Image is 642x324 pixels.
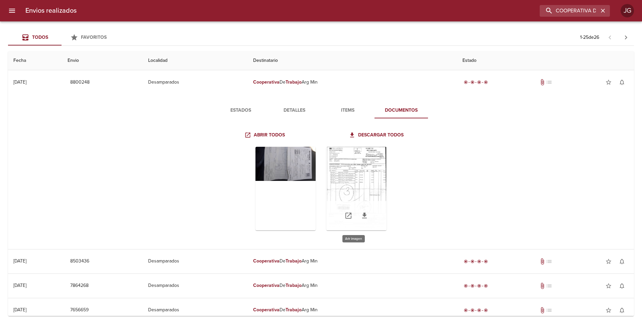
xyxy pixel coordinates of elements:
[477,80,481,84] span: radio_button_checked
[470,308,474,312] span: radio_button_checked
[539,307,546,314] span: Tiene documentos adjuntos
[462,258,489,265] div: Entregado
[70,78,90,87] span: 8800248
[477,284,481,288] span: radio_button_checked
[4,3,20,19] button: menu
[143,274,248,298] td: Desamparados
[143,70,248,94] td: Desamparados
[68,76,92,89] button: 8800248
[602,34,618,40] span: Pagina anterior
[32,34,48,40] span: Todos
[477,259,481,263] span: radio_button_checked
[619,258,625,265] span: notifications_none
[464,80,468,84] span: radio_button_checked
[255,147,316,230] div: Arir imagen
[13,307,26,313] div: [DATE]
[70,306,89,314] span: 7656659
[286,79,302,85] em: Trabajo
[248,298,457,322] td: De Arg Min
[13,283,26,288] div: [DATE]
[8,51,62,70] th: Fecha
[248,70,457,94] td: De Arg Min
[605,307,612,314] span: star_border
[253,258,280,264] em: Cooperativa
[272,106,317,115] span: Detalles
[462,79,489,86] div: Entregado
[580,34,599,41] p: 1 - 25 de 26
[214,102,428,118] div: Tabs detalle de guia
[81,34,107,40] span: Favoritos
[619,283,625,289] span: notifications_none
[477,308,481,312] span: radio_button_checked
[62,51,143,70] th: Envio
[286,307,302,313] em: Trabajo
[70,282,89,290] span: 7864268
[68,304,91,316] button: 7656659
[350,131,404,139] span: Descargar todos
[484,259,488,263] span: radio_button_checked
[218,106,263,115] span: Estados
[68,280,91,292] button: 7864268
[546,307,552,314] span: No tiene pedido asociado
[615,304,629,317] button: Activar notificaciones
[602,304,615,317] button: Agregar a favoritos
[340,208,356,224] a: Abrir
[621,4,634,17] div: JG
[356,208,372,224] a: Descargar
[253,307,280,313] em: Cooperativa
[246,131,285,139] span: Abrir todos
[253,283,280,288] em: Cooperativa
[540,5,599,17] input: buscar
[464,308,468,312] span: radio_button_checked
[605,79,612,86] span: star_border
[143,249,248,274] td: Desamparados
[539,258,546,265] span: Tiene documentos adjuntos
[248,51,457,70] th: Destinatario
[25,5,77,16] h6: Envios realizados
[464,259,468,263] span: radio_button_checked
[621,4,634,17] div: Abrir información de usuario
[325,106,370,115] span: Items
[253,79,280,85] em: Cooperativa
[470,80,474,84] span: radio_button_checked
[484,80,488,84] span: radio_button_checked
[470,284,474,288] span: radio_button_checked
[619,307,625,314] span: notifications_none
[143,298,248,322] td: Desamparados
[615,76,629,89] button: Activar notificaciones
[13,79,26,85] div: [DATE]
[457,51,634,70] th: Estado
[605,258,612,265] span: star_border
[248,274,457,298] td: De Arg Min
[143,51,248,70] th: Localidad
[68,255,92,267] button: 8503436
[602,255,615,268] button: Agregar a favoritos
[70,257,89,265] span: 8503436
[464,284,468,288] span: radio_button_checked
[605,283,612,289] span: star_border
[243,129,288,141] a: Abrir todos
[602,76,615,89] button: Agregar a favoritos
[286,258,302,264] em: Trabajo
[347,129,406,141] a: Descargar todos
[546,283,552,289] span: No tiene pedido asociado
[13,258,26,264] div: [DATE]
[379,106,424,115] span: Documentos
[615,279,629,293] button: Activar notificaciones
[615,255,629,268] button: Activar notificaciones
[546,79,552,86] span: No tiene pedido asociado
[618,29,634,45] span: Pagina siguiente
[462,283,489,289] div: Entregado
[602,279,615,293] button: Agregar a favoritos
[539,283,546,289] span: Tiene documentos adjuntos
[539,79,546,86] span: Tiene documentos adjuntos
[286,283,302,288] em: Trabajo
[484,308,488,312] span: radio_button_checked
[248,249,457,274] td: De Arg Min
[8,29,115,45] div: Tabs Envios
[470,259,474,263] span: radio_button_checked
[484,284,488,288] span: radio_button_checked
[462,307,489,314] div: Entregado
[619,79,625,86] span: notifications_none
[546,258,552,265] span: No tiene pedido asociado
